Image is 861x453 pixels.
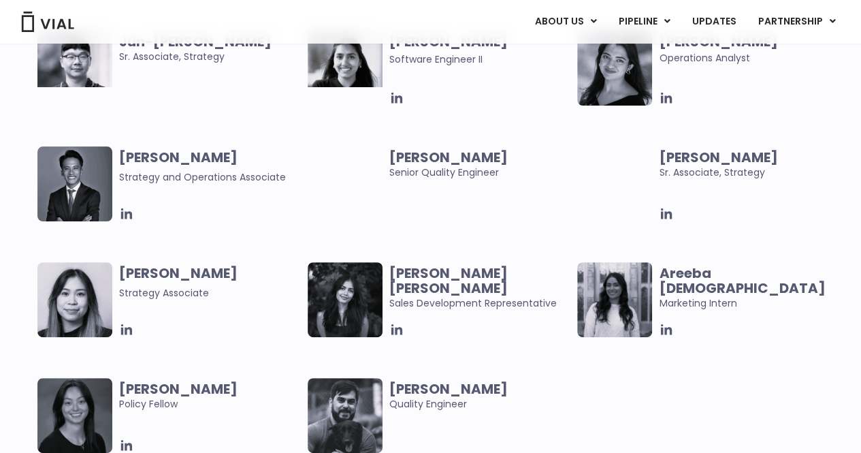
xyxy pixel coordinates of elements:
a: ABOUT USMenu Toggle [524,10,607,33]
b: [PERSON_NAME] [PERSON_NAME] [389,264,508,298]
b: [PERSON_NAME] [119,264,238,283]
span: Strategy Associate [119,286,209,300]
span: Sales Development Representative [389,266,571,311]
span: Quality Engineer [389,381,571,411]
b: [PERSON_NAME] [389,379,508,399]
span: Operations Analyst [659,34,841,65]
img: Image of smiling man named Jun-Goo [37,31,112,106]
img: Smiling woman named Claudia [37,378,112,453]
img: Smiling woman named Ana [577,146,652,221]
span: Senior Quality Engineer [389,150,571,180]
img: Smiling woman named Areeba [577,262,652,337]
b: [PERSON_NAME] [119,379,238,399]
span: Strategy and Operations Associate [119,170,286,184]
img: Vial Logo [20,12,75,32]
b: Areeba [DEMOGRAPHIC_DATA] [659,264,825,298]
b: [PERSON_NAME] [389,148,508,167]
b: [PERSON_NAME] [659,148,777,167]
span: Software Engineer II [389,52,483,66]
span: Sr. Associate, Strategy [659,150,841,180]
span: Sr. Associate, Strategy [119,34,301,64]
span: Policy Fellow [119,381,301,411]
img: Man smiling posing for picture [308,378,383,453]
img: Smiling woman named Harman [308,262,383,337]
img: Headshot of smiling woman named Vanessa [37,262,112,337]
span: Marketing Intern [659,266,841,311]
a: PARTNERSHIPMenu Toggle [747,10,847,33]
img: Image of smiling woman named Tanvi [308,31,383,106]
img: Headshot of smiling woman named Sharicka [577,31,652,106]
a: PIPELINEMenu Toggle [608,10,681,33]
a: UPDATES [681,10,747,33]
b: [PERSON_NAME] [119,148,238,167]
img: Headshot of smiling man named Urann [37,146,112,221]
